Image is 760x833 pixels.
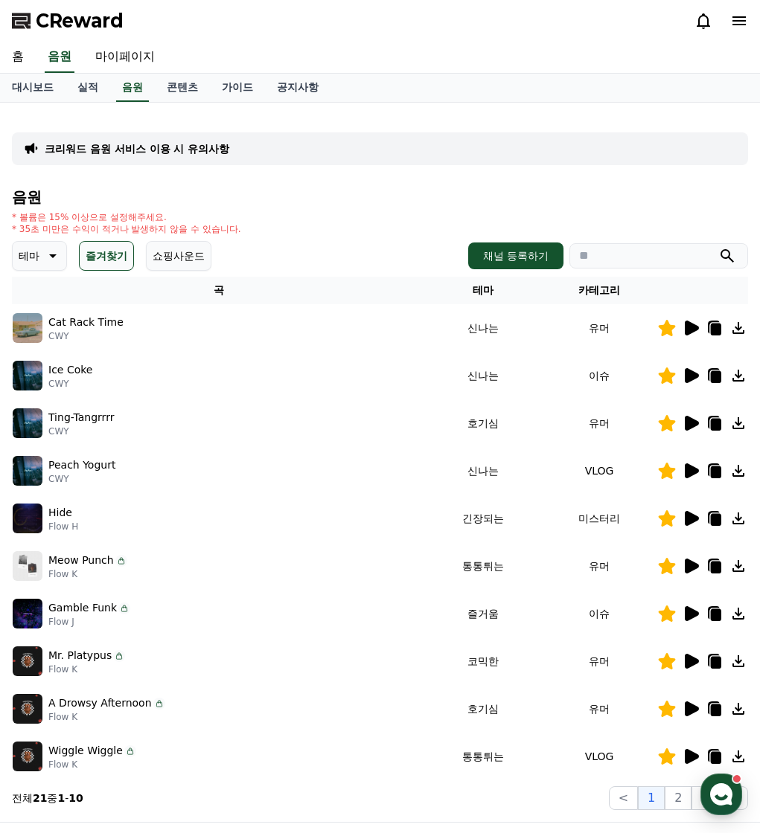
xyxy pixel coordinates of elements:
[12,277,425,304] th: 곡
[541,399,657,447] td: 유머
[13,313,42,343] img: music
[425,304,541,352] td: 신나는
[13,694,42,724] img: music
[541,733,657,780] td: VLOG
[425,637,541,685] td: 코믹한
[13,551,42,581] img: music
[12,223,241,235] p: * 35초 미만은 수익이 적거나 발생하지 않을 수 있습니다.
[13,408,42,438] img: music
[541,590,657,637] td: 이슈
[48,410,114,425] p: Ting-Tangrrrr
[146,241,211,271] button: 쇼핑사운드
[541,495,657,542] td: 미스터리
[541,304,657,352] td: 유머
[68,792,83,804] strong: 10
[48,663,125,675] p: Flow K
[12,9,124,33] a: CReward
[13,504,42,533] img: music
[425,590,541,637] td: 즐거움
[541,352,657,399] td: 이슈
[48,759,136,771] p: Flow K
[665,786,692,810] button: 2
[541,637,657,685] td: 유머
[45,141,229,156] a: 크리워드 음원 서비스 이용 시 유의사항
[48,553,114,568] p: Meow Punch
[48,521,78,533] p: Flow H
[425,495,541,542] td: 긴장되는
[48,473,115,485] p: CWY
[155,74,210,102] a: 콘텐츠
[48,457,115,473] p: Peach Yogurt
[33,792,47,804] strong: 21
[48,425,114,437] p: CWY
[48,711,165,723] p: Flow K
[12,211,241,223] p: * 볼륨은 15% 이상으로 설정해주세요.
[541,542,657,590] td: 유머
[638,786,665,810] button: 1
[48,743,123,759] p: Wiggle Wiggle
[12,241,67,271] button: 테마
[425,447,541,495] td: 신나는
[609,786,638,810] button: <
[48,568,127,580] p: Flow K
[48,378,92,390] p: CWY
[48,505,72,521] p: Hide
[83,42,167,73] a: 마이페이지
[425,352,541,399] td: 신나는
[48,695,152,711] p: A Drowsy Afternoon
[116,74,149,102] a: 음원
[98,472,192,509] a: 대화
[541,447,657,495] td: VLOG
[425,685,541,733] td: 호기심
[48,648,112,663] p: Mr. Platypus
[4,472,98,509] a: 홈
[12,189,748,205] h4: 음원
[425,399,541,447] td: 호기심
[45,42,74,73] a: 음원
[48,616,130,628] p: Flow J
[57,792,65,804] strong: 1
[230,494,248,506] span: 설정
[210,74,265,102] a: 가이드
[425,277,541,304] th: 테마
[48,362,92,378] p: Ice Coke
[13,599,42,628] img: music
[13,456,42,486] img: music
[13,361,42,390] img: music
[12,791,83,805] p: 전체 중 -
[541,277,657,304] th: 카테고리
[48,600,117,616] p: Gamble Funk
[48,315,124,330] p: Cat Rack Time
[425,542,541,590] td: 통통튀는
[541,685,657,733] td: 유머
[13,646,42,676] img: music
[79,241,134,271] button: 즐겨찾기
[468,242,563,269] button: 채널 등록하기
[13,742,42,771] img: music
[19,245,39,266] p: 테마
[47,494,56,506] span: 홈
[265,74,330,102] a: 공지사항
[48,330,124,342] p: CWY
[192,472,286,509] a: 설정
[136,495,154,506] span: 대화
[36,9,124,33] span: CReward
[66,74,110,102] a: 실적
[425,733,541,780] td: 통통튀는
[692,786,718,810] button: 3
